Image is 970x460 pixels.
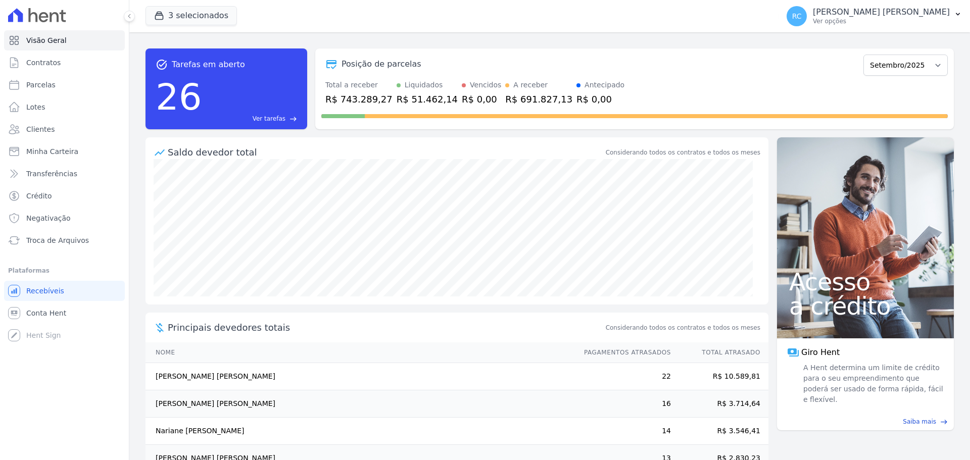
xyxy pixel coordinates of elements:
[574,342,671,363] th: Pagamentos Atrasados
[26,80,56,90] span: Parcelas
[26,235,89,245] span: Troca de Arquivos
[26,213,71,223] span: Negativação
[26,124,55,134] span: Clientes
[145,363,574,390] td: [PERSON_NAME] [PERSON_NAME]
[4,141,125,162] a: Minha Carteira
[513,80,548,90] div: A receber
[801,346,840,359] span: Giro Hent
[813,17,950,25] p: Ver opções
[4,119,125,139] a: Clientes
[172,59,245,71] span: Tarefas em aberto
[671,418,768,445] td: R$ 3.546,41
[4,186,125,206] a: Crédito
[813,7,950,17] p: [PERSON_NAME] [PERSON_NAME]
[4,281,125,301] a: Recebíveis
[470,80,501,90] div: Vencidos
[671,363,768,390] td: R$ 10.589,81
[576,92,624,106] div: R$ 0,00
[574,363,671,390] td: 22
[940,418,948,426] span: east
[4,164,125,184] a: Transferências
[789,270,942,294] span: Acesso
[4,30,125,50] a: Visão Geral
[156,59,168,71] span: task_alt
[574,390,671,418] td: 16
[26,286,64,296] span: Recebíveis
[4,53,125,73] a: Contratos
[671,342,768,363] th: Total Atrasado
[801,363,944,405] span: A Hent determina um limite de crédito para o seu empreendimento que poderá ser usado de forma ráp...
[145,390,574,418] td: [PERSON_NAME] [PERSON_NAME]
[145,6,237,25] button: 3 selecionados
[8,265,121,277] div: Plataformas
[145,342,574,363] th: Nome
[168,321,604,334] span: Principais devedores totais
[26,308,66,318] span: Conta Hent
[289,115,297,123] span: east
[26,58,61,68] span: Contratos
[4,208,125,228] a: Negativação
[4,97,125,117] a: Lotes
[574,418,671,445] td: 14
[405,80,443,90] div: Liquidados
[505,92,572,106] div: R$ 691.827,13
[26,169,77,179] span: Transferências
[783,417,948,426] a: Saiba mais east
[585,80,624,90] div: Antecipado
[26,146,78,157] span: Minha Carteira
[397,92,458,106] div: R$ 51.462,14
[156,71,202,123] div: 26
[206,114,297,123] a: Ver tarefas east
[168,145,604,159] div: Saldo devedor total
[4,230,125,250] a: Troca de Arquivos
[462,92,501,106] div: R$ 0,00
[325,80,393,90] div: Total a receber
[671,390,768,418] td: R$ 3.714,64
[606,323,760,332] span: Considerando todos os contratos e todos os meses
[26,102,45,112] span: Lotes
[903,417,936,426] span: Saiba mais
[145,418,574,445] td: Nariane [PERSON_NAME]
[4,75,125,95] a: Parcelas
[26,35,67,45] span: Visão Geral
[779,2,970,30] button: RC [PERSON_NAME] [PERSON_NAME] Ver opções
[26,191,52,201] span: Crédito
[342,58,421,70] div: Posição de parcelas
[789,294,942,318] span: a crédito
[606,148,760,157] div: Considerando todos os contratos e todos os meses
[792,13,802,20] span: RC
[253,114,285,123] span: Ver tarefas
[325,92,393,106] div: R$ 743.289,27
[4,303,125,323] a: Conta Hent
